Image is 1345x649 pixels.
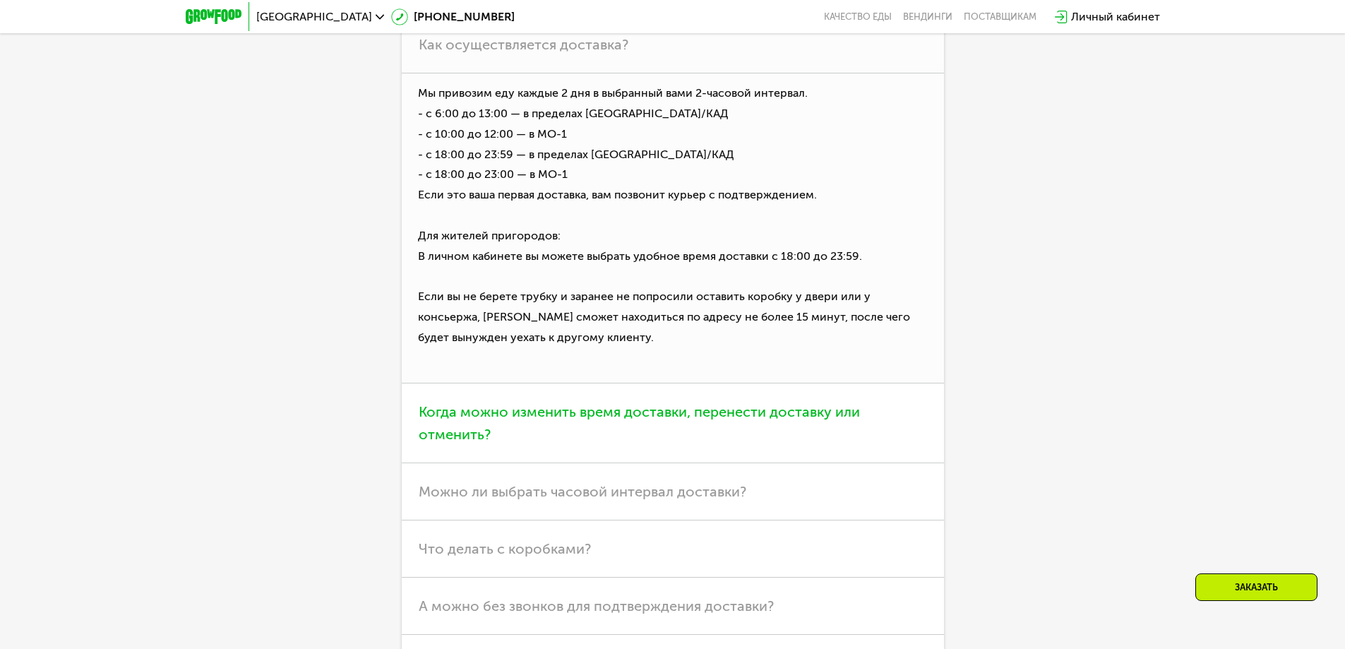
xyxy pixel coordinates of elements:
[964,11,1036,23] div: поставщикам
[903,11,952,23] a: Вендинги
[1195,573,1317,601] div: Заказать
[419,403,860,443] span: Когда можно изменить время доставки, перенести доставку или отменить?
[256,11,372,23] span: [GEOGRAPHIC_DATA]
[419,483,746,500] span: Можно ли выбрать часовой интервал доставки?
[1071,8,1160,25] div: Личный кабинет
[402,73,944,383] p: Мы привозим еду каждые 2 дня в выбранный вами 2-часовой интервал. - с 6:00 до 13:00 — в пределах ...
[419,540,591,557] span: Что делать с коробками?
[419,36,628,53] span: Как осуществляется доставка?
[391,8,515,25] a: [PHONE_NUMBER]
[419,597,774,614] span: А можно без звонков для подтверждения доставки?
[824,11,892,23] a: Качество еды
